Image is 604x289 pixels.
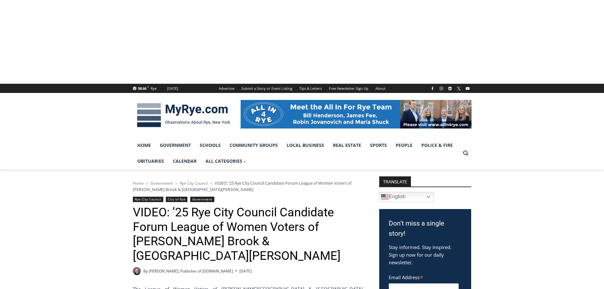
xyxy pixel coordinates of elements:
span: > [175,181,177,186]
time: [DATE] [239,268,252,274]
a: Government [155,137,195,153]
a: Government [151,181,173,186]
a: Schools [195,137,225,153]
img: en [381,193,389,201]
a: Police & Fire [417,137,457,153]
span: > [146,181,148,186]
a: Rye City Council [180,181,208,186]
a: Instagram [438,85,445,92]
a: Government [190,197,214,202]
a: Free Newsletter Sign Up [325,84,372,93]
nav: Secondary Navigation [215,84,389,93]
span: > [210,181,212,186]
nav: Breadcrumbs [133,180,363,193]
img: All in for Rye [241,100,471,128]
a: Community Groups [225,137,282,153]
a: Author image [133,267,141,275]
h1: VIDEO: ’25 Rye City Council Candidate Forum League of Women Voters of [PERSON_NAME] Brook & [GEOG... [133,205,363,263]
span: All Categories [205,158,247,165]
a: All Categories [201,153,251,169]
div: Rye [151,86,157,91]
a: Linkedin [446,85,454,92]
a: YouTube [464,85,471,92]
a: [PERSON_NAME], Publisher of [DOMAIN_NAME] [149,268,233,274]
a: Home [133,137,155,153]
a: Sports [366,137,391,153]
a: English [379,192,434,202]
a: Rye City Council [133,197,163,202]
h3: Don't miss a single story! [389,219,462,239]
div: [DATE] [167,86,178,91]
a: Home [133,181,144,186]
a: Submit a Story or Event Listing [238,84,296,93]
a: Obituaries [133,153,168,169]
a: Tips & Letters [296,84,325,93]
a: X [455,85,463,92]
img: MyRye.com [133,99,234,132]
a: Local Business [282,137,328,153]
button: View Search Form [460,148,471,159]
a: Real Estate [328,137,366,153]
a: Facebook [429,85,436,92]
span: VIDEO: ’25 Rye City Council Candidate Forum League of Women Voters of [PERSON_NAME] Brook & [GEOG... [133,180,351,192]
strong: TRANSLATE [379,176,411,187]
span: F [147,85,149,89]
a: About [372,84,389,93]
a: Calendar [168,153,201,169]
span: 58.66 [138,86,146,91]
label: Email Address [389,271,459,282]
a: People [391,137,417,153]
a: Advertise [215,84,238,93]
a: City of Rye [166,197,187,202]
p: Stay informed. Stay inspired. Sign up now for our daily newsletter. [389,243,462,266]
span: By [143,268,148,274]
nav: Primary Navigation [133,137,460,169]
